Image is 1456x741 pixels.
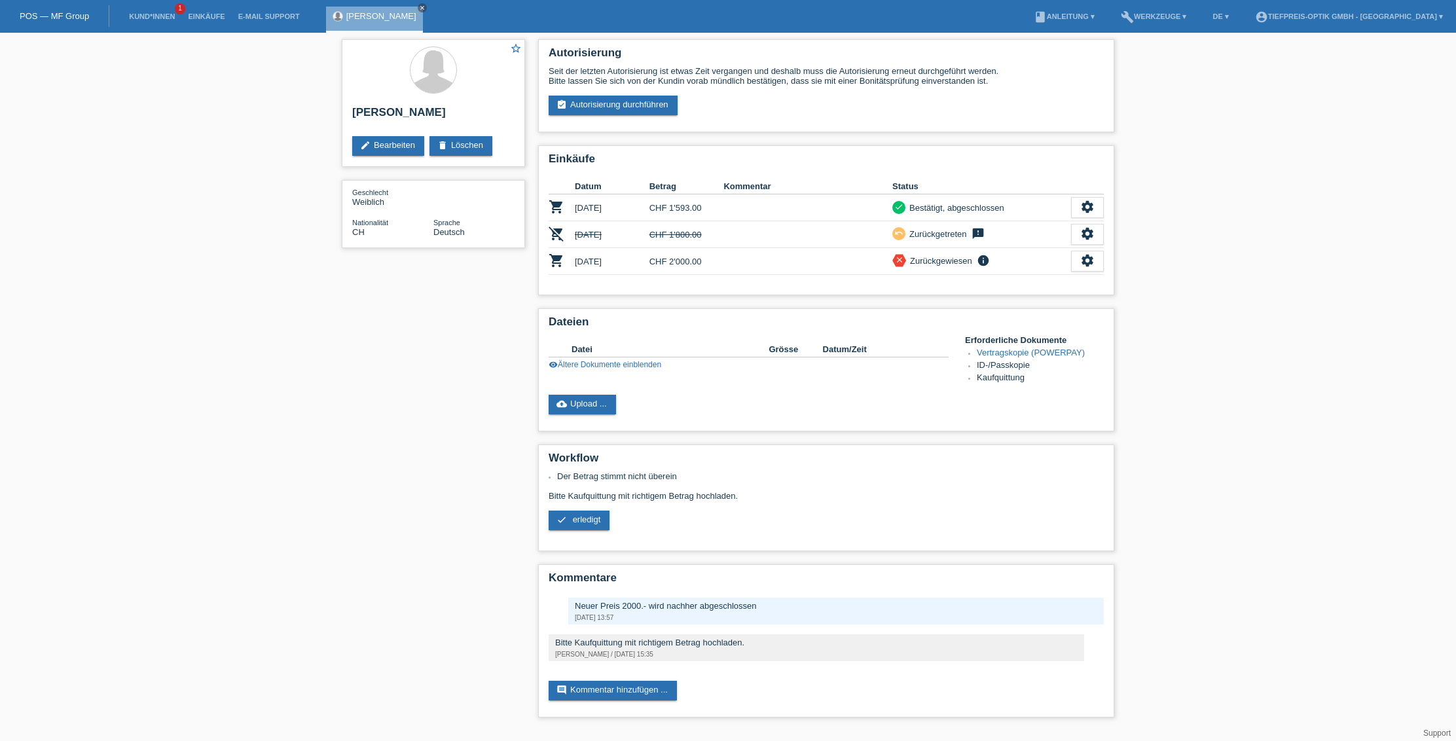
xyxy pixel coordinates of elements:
i: close [895,255,904,264]
th: Betrag [649,179,724,194]
i: settings [1080,226,1095,241]
div: [PERSON_NAME] / [DATE] 15:35 [555,651,1078,658]
a: commentKommentar hinzufügen ... [549,681,677,700]
h2: Kommentare [549,571,1104,591]
li: ID-/Passkopie [977,360,1104,372]
a: Support [1423,729,1451,738]
i: check [894,202,903,211]
a: assignment_turned_inAutorisierung durchführen [549,96,678,115]
span: Sprache [433,219,460,226]
span: Schweiz [352,227,365,237]
i: info [975,254,991,267]
th: Grösse [769,342,822,357]
th: Datum [575,179,649,194]
a: deleteLöschen [429,136,492,156]
a: Einkäufe [181,12,231,20]
h2: [PERSON_NAME] [352,106,515,126]
i: edit [360,140,371,151]
td: CHF 1'593.00 [649,194,724,221]
i: POSP00026415 [549,226,564,242]
a: account_circleTiefpreis-Optik GmbH - [GEOGRAPHIC_DATA] ▾ [1248,12,1449,20]
span: Nationalität [352,219,388,226]
span: Deutsch [433,227,465,237]
div: Bitte Kaufquittung mit richtigem Betrag hochladen. [549,471,1104,540]
i: undo [894,228,903,238]
span: 1 [175,3,185,14]
a: cloud_uploadUpload ... [549,395,616,414]
a: [PERSON_NAME] [346,11,416,21]
h2: Autorisierung [549,46,1104,66]
div: Zurückgewiesen [906,254,972,268]
span: erledigt [573,515,601,524]
td: CHF 2'000.00 [649,248,724,275]
i: settings [1080,253,1095,268]
div: Bestätigt, abgeschlossen [905,201,1004,215]
h2: Dateien [549,316,1104,335]
td: [DATE] [575,221,649,248]
div: Neuer Preis 2000.- wird nachher abgeschlossen [575,601,1097,611]
i: assignment_turned_in [556,99,567,110]
i: POSP00026416 [549,253,564,268]
th: Status [892,179,1071,194]
a: POS — MF Group [20,11,89,21]
a: close [418,3,427,12]
i: settings [1080,200,1095,214]
div: Bitte Kaufquittung mit richtigem Betrag hochladen. [555,638,1078,647]
a: DE ▾ [1207,12,1235,20]
div: Seit der letzten Autorisierung ist etwas Zeit vergangen und deshalb muss die Autorisierung erneut... [549,66,1104,86]
i: visibility [549,360,558,369]
a: star_border [510,43,522,56]
i: feedback [970,227,986,240]
i: check [556,515,567,525]
i: cloud_upload [556,399,567,409]
i: star_border [510,43,522,54]
i: account_circle [1255,10,1268,24]
i: close [419,5,426,11]
a: E-Mail Support [232,12,306,20]
td: [DATE] [575,248,649,275]
th: Kommentar [723,179,892,194]
i: build [1121,10,1134,24]
a: Kund*innen [122,12,181,20]
a: visibilityÄltere Dokumente einblenden [549,360,661,369]
div: [DATE] 13:57 [575,614,1097,621]
h4: Erforderliche Dokumente [965,335,1104,345]
a: bookAnleitung ▾ [1027,12,1101,20]
h2: Einkäufe [549,153,1104,172]
i: book [1034,10,1047,24]
h2: Workflow [549,452,1104,471]
i: POSP00003756 [549,199,564,215]
a: buildWerkzeuge ▾ [1114,12,1193,20]
div: Weiblich [352,187,433,207]
i: delete [437,140,448,151]
td: [DATE] [575,194,649,221]
a: editBearbeiten [352,136,424,156]
i: comment [556,685,567,695]
span: Geschlecht [352,189,388,196]
td: CHF 1'800.00 [649,221,724,248]
li: Der Betrag stimmt nicht überein [557,471,1104,481]
div: Zurückgetreten [905,227,966,241]
a: check erledigt [549,511,610,530]
th: Datei [572,342,769,357]
a: Vertragskopie (POWERPAY) [977,348,1085,357]
li: Kaufquittung [977,372,1104,385]
th: Datum/Zeit [823,342,930,357]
